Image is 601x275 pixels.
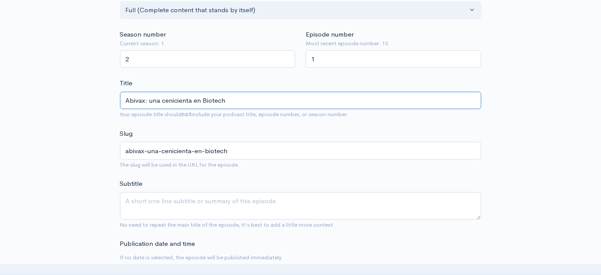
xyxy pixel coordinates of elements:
input: Enter season number for this episode [120,50,296,68]
input: title-of-episode [120,142,481,160]
small: Your episode title should include your podcast title, episode number, or season number. [120,111,349,118]
div: Full (Complete content that stands by itself) [126,5,468,15]
label: Episode number [306,30,354,40]
small: The slug will be used in the URL for the episode. [120,161,240,168]
strong: not [182,111,192,118]
label: Subtitle [120,179,143,189]
label: Season number [120,30,166,40]
input: What is the episode's title? [120,92,481,110]
small: Current season: 1 [120,39,296,48]
label: Title [120,78,133,88]
small: If no date is selected, the episode will be published immediately. [120,254,283,261]
label: Publication date and time [120,239,195,249]
button: Full (Complete content that stands by itself) [120,1,481,19]
small: Most recent episode number: 13 [306,39,481,48]
input: Enter episode number [306,50,481,68]
label: Slug [120,129,133,139]
small: No need to repeat the main title of the episode, it's best to add a little more context. [120,221,335,228]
